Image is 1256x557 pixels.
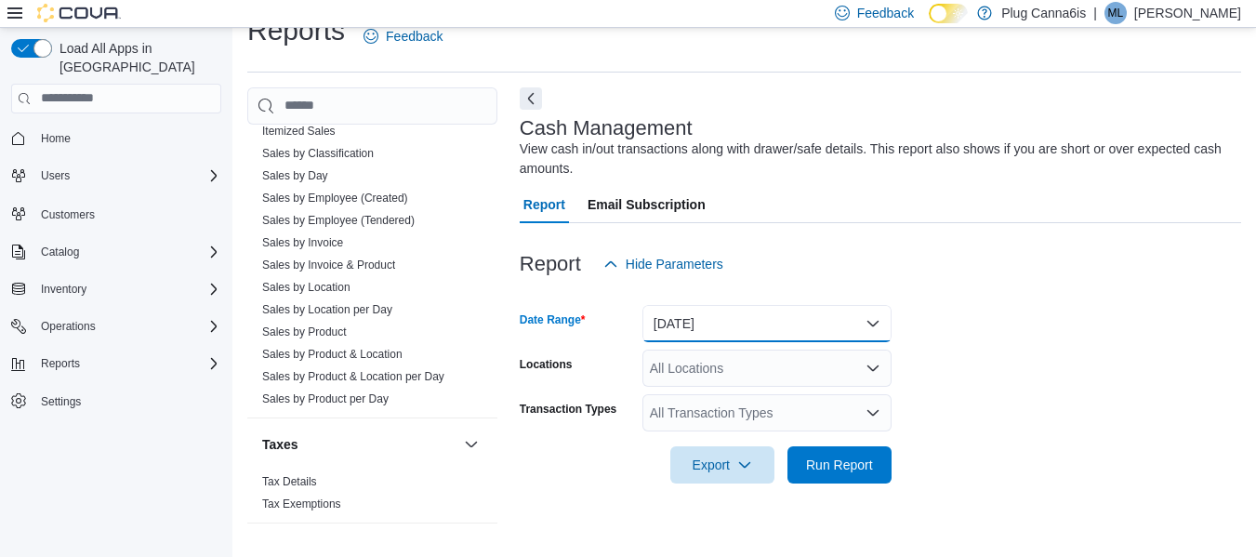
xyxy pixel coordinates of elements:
span: Sales by Classification [262,146,374,161]
a: Sales by Invoice [262,236,343,249]
div: Sales [247,98,497,418]
button: Open list of options [866,361,880,376]
button: Customers [4,200,229,227]
button: Catalog [4,239,229,265]
a: Sales by Location per Day [262,303,392,316]
span: Sales by Employee (Created) [262,191,408,206]
span: Inventory [41,282,86,297]
span: Users [41,168,70,183]
span: Hide Parameters [626,255,723,273]
span: Users [33,165,221,187]
span: Report [523,186,565,223]
span: Sales by Product per Day [262,391,389,406]
h3: Cash Management [520,117,693,139]
button: Taxes [460,433,483,456]
a: Sales by Location [262,281,350,294]
span: Tax Exemptions [262,497,341,511]
img: Cova [37,4,121,22]
button: Inventory [4,276,229,302]
a: Itemized Sales [262,125,336,138]
a: Sales by Classification [262,147,374,160]
span: Sales by Location [262,280,350,295]
div: Mark Lovrin [1104,2,1127,24]
span: Home [33,126,221,150]
p: [PERSON_NAME] [1134,2,1241,24]
div: Taxes [247,471,497,523]
button: Operations [33,315,103,338]
span: Export [681,446,763,484]
a: Sales by Day [262,169,328,182]
span: Sales by Location per Day [262,302,392,317]
span: Operations [33,315,221,338]
p: | [1093,2,1097,24]
span: Sales by Product [262,325,347,339]
button: Run Report [787,446,892,484]
a: Tax Details [262,475,317,488]
a: Tax Exemptions [262,497,341,511]
nav: Complex example [11,117,221,463]
button: Catalog [33,241,86,263]
span: Sales by Day [262,168,328,183]
h3: Taxes [262,435,298,454]
h1: Reports [247,12,345,49]
span: ML [1108,2,1124,24]
div: View cash in/out transactions along with drawer/safe details. This report also shows if you are s... [520,139,1232,179]
button: Inventory [33,278,94,300]
button: Reports [4,351,229,377]
a: Sales by Product per Day [262,392,389,405]
a: Sales by Employee (Tendered) [262,214,415,227]
span: Sales by Invoice [262,235,343,250]
span: Catalog [41,245,79,259]
span: Catalog [33,241,221,263]
a: Sales by Product & Location per Day [262,370,444,383]
button: Reports [33,352,87,375]
span: Sales by Employee (Tendered) [262,213,415,228]
span: Reports [33,352,221,375]
span: Settings [33,390,221,413]
span: Customers [33,202,221,225]
button: [DATE] [642,305,892,342]
button: Export [670,446,774,484]
span: Settings [41,394,81,409]
span: Sales by Product & Location [262,347,403,362]
span: Email Subscription [588,186,706,223]
button: Users [33,165,77,187]
a: Settings [33,391,88,413]
button: Hide Parameters [596,245,731,283]
a: Sales by Product [262,325,347,338]
button: Home [4,125,229,152]
span: Feedback [857,4,914,22]
span: Sales by Product & Location per Day [262,369,444,384]
button: Next [520,87,542,110]
span: Itemized Sales [262,124,336,139]
label: Locations [520,357,573,372]
input: Dark Mode [929,4,968,23]
a: Customers [33,204,102,226]
button: Taxes [262,435,456,454]
span: Customers [41,207,95,222]
label: Date Range [520,312,586,327]
button: Settings [4,388,229,415]
a: Feedback [356,18,450,55]
span: Tax Details [262,474,317,489]
span: Load All Apps in [GEOGRAPHIC_DATA] [52,39,221,76]
p: Plug Canna6is [1001,2,1086,24]
span: Sales by Invoice & Product [262,258,395,272]
a: Sales by Employee (Created) [262,192,408,205]
button: Open list of options [866,405,880,420]
h3: Report [520,253,581,275]
a: Sales by Product & Location [262,348,403,361]
span: Reports [41,356,80,371]
a: Sales by Invoice & Product [262,259,395,272]
button: Operations [4,313,229,339]
span: Run Report [806,456,873,474]
a: Home [33,127,78,150]
span: Home [41,131,71,146]
span: Operations [41,319,96,334]
span: Inventory [33,278,221,300]
label: Transaction Types [520,402,616,417]
button: Users [4,163,229,189]
span: Feedback [386,27,443,46]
